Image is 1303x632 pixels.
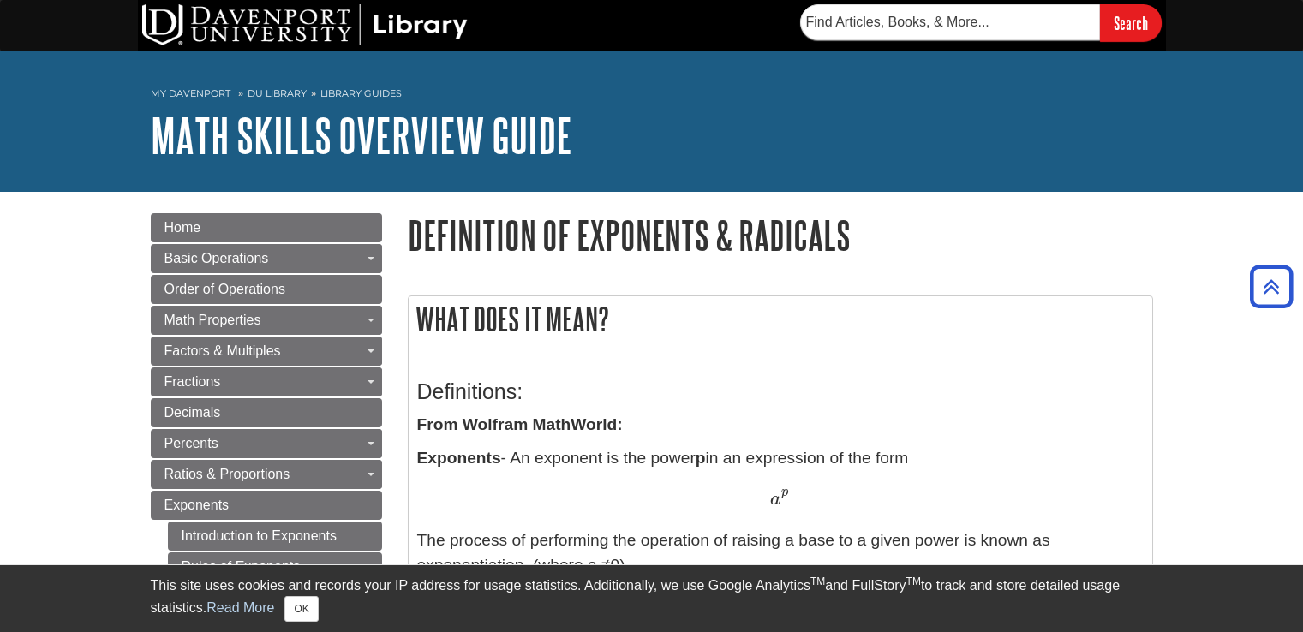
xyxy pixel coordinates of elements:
[800,4,1100,40] input: Find Articles, Books, & More...
[164,343,281,358] span: Factors & Multiples
[164,220,201,235] span: Home
[151,82,1153,110] nav: breadcrumb
[151,86,230,101] a: My Davenport
[906,575,921,587] sup: TM
[164,251,269,265] span: Basic Operations
[320,87,402,99] a: Library Guides
[151,244,382,273] a: Basic Operations
[151,337,382,366] a: Factors & Multiples
[248,87,307,99] a: DU Library
[151,275,382,304] a: Order of Operations
[168,522,382,551] a: Introduction to Exponents
[206,600,274,615] a: Read More
[417,415,623,433] strong: From Wolfram MathWorld:
[810,575,825,587] sup: TM
[1100,4,1162,41] input: Search
[151,109,572,162] a: Math Skills Overview Guide
[151,575,1153,622] div: This site uses cookies and records your IP address for usage statistics. Additionally, we use Goo...
[164,498,230,512] span: Exponents
[151,306,382,335] a: Math Properties
[164,313,261,327] span: Math Properties
[164,282,285,296] span: Order of Operations
[164,436,218,450] span: Percents
[151,491,382,520] a: Exponents
[1244,275,1299,298] a: Back to Top
[151,460,382,489] a: Ratios & Proportions
[408,213,1153,257] h1: Definition of Exponents & Radicals
[151,429,382,458] a: Percents
[142,4,468,45] img: DU Library
[781,486,788,499] span: p
[168,552,382,581] a: Rules of Exponents
[770,490,780,509] span: a
[164,467,290,481] span: Ratios & Proportions
[151,367,382,396] a: Fractions
[284,596,318,622] button: Close
[417,449,501,467] b: Exponents
[800,4,1162,41] form: Searches DU Library's articles, books, and more
[164,374,221,389] span: Fractions
[164,405,221,420] span: Decimals
[417,379,1144,404] h3: Definitions:
[409,296,1152,342] h2: What does it mean?
[151,213,382,242] a: Home
[151,398,382,427] a: Decimals
[696,449,706,467] b: p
